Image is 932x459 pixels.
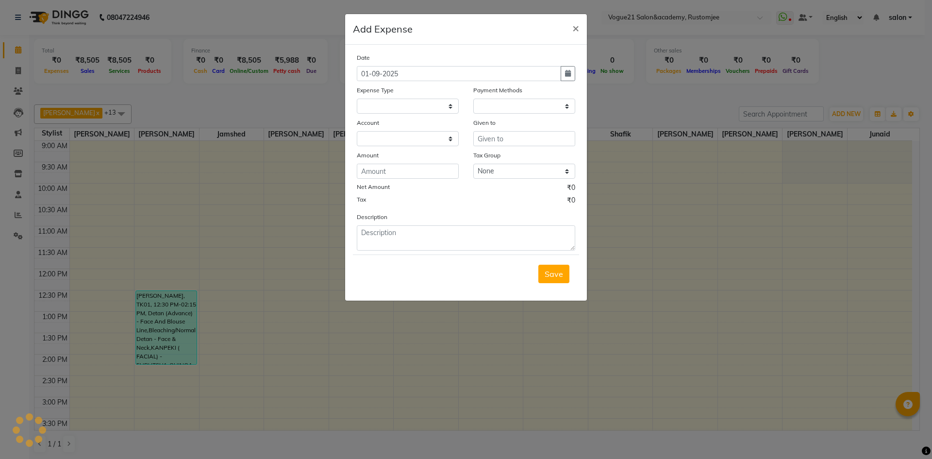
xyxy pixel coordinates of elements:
[473,86,522,95] label: Payment Methods
[473,119,496,127] label: Given to
[572,20,579,35] span: ×
[567,195,575,208] span: ₹0
[545,269,563,279] span: Save
[357,119,379,127] label: Account
[357,86,394,95] label: Expense Type
[538,265,569,283] button: Save
[357,151,379,160] label: Amount
[357,183,390,191] label: Net Amount
[353,22,413,36] h5: Add Expense
[357,164,459,179] input: Amount
[357,53,370,62] label: Date
[565,14,587,41] button: Close
[357,195,366,204] label: Tax
[473,151,500,160] label: Tax Group
[567,183,575,195] span: ₹0
[357,213,387,221] label: Description
[473,131,575,146] input: Given to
